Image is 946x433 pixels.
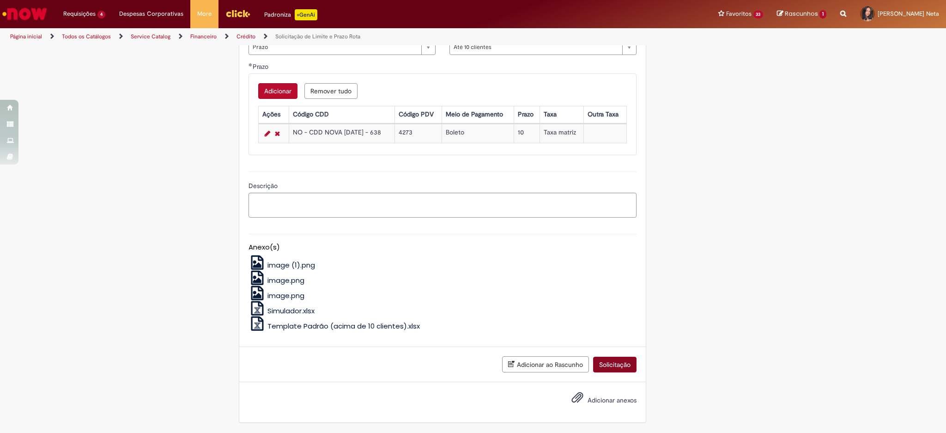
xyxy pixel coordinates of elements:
[584,106,627,123] th: Outra Taxa
[540,124,584,143] td: Taxa matriz
[119,9,183,18] span: Despesas Corporativas
[442,124,514,143] td: Boleto
[502,356,589,372] button: Adicionar ao Rascunho
[262,128,273,139] a: Editar Linha 1
[197,9,212,18] span: More
[540,106,584,123] th: Taxa
[63,9,96,18] span: Requisições
[10,33,42,40] a: Página inicial
[273,128,282,139] a: Remover linha 1
[304,83,358,99] button: Remover todas as linhas de Prazo
[593,357,637,372] button: Solicitação
[249,291,305,300] a: image.png
[97,11,105,18] span: 4
[878,10,939,18] span: [PERSON_NAME] Neta
[7,28,624,45] ul: Trilhas de página
[785,9,818,18] span: Rascunhos
[289,124,395,143] td: NO - CDD NOVA [DATE] - 638
[514,106,540,123] th: Prazo
[267,291,304,300] span: image.png
[258,83,297,99] button: Adicionar uma linha para Prazo
[249,260,315,270] a: image (1).png
[753,11,764,18] span: 33
[726,9,752,18] span: Favoritos
[267,260,315,270] span: image (1).png
[249,306,315,316] a: Simulador.xlsx
[236,33,255,40] a: Crédito
[295,9,317,20] p: +GenAi
[249,63,253,67] span: Obrigatório Preenchido
[62,33,111,40] a: Todos os Catálogos
[777,10,826,18] a: Rascunhos
[249,275,305,285] a: image.png
[289,106,395,123] th: Código CDD
[253,40,417,55] span: Prazo
[569,389,586,410] button: Adicionar anexos
[225,6,250,20] img: click_logo_yellow_360x200.png
[131,33,170,40] a: Service Catalog
[588,396,637,405] span: Adicionar anexos
[249,321,420,331] a: Template Padrão (acima de 10 clientes).xlsx
[258,106,289,123] th: Ações
[275,33,360,40] a: Solicitação de Limite e Prazo Rota
[264,9,317,20] div: Padroniza
[267,321,420,331] span: Template Padrão (acima de 10 clientes).xlsx
[514,124,540,143] td: 10
[442,106,514,123] th: Meio de Pagamento
[395,124,442,143] td: 4273
[249,182,279,190] span: Descrição
[267,306,315,316] span: Simulador.xlsx
[253,62,270,71] span: Prazo
[190,33,217,40] a: Financeiro
[267,275,304,285] span: image.png
[249,244,637,251] h5: Anexo(s)
[454,40,618,55] span: Até 10 clientes
[249,193,637,218] textarea: Descrição
[819,10,826,18] span: 1
[1,5,49,23] img: ServiceNow
[395,106,442,123] th: Código PDV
